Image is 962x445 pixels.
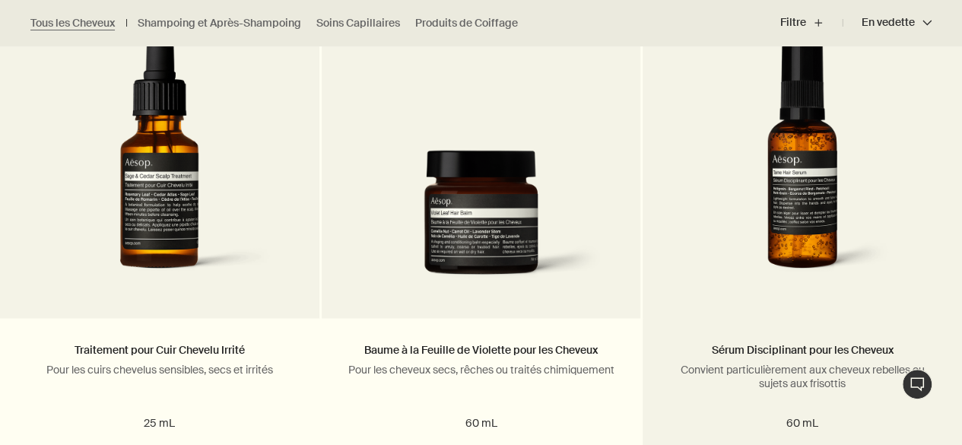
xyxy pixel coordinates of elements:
a: Produits de Coiffage [415,16,518,30]
a: Baume à la Feuille de Violette pour les Cheveux [364,343,598,357]
a: Soins Capillaires [316,16,400,30]
a: Violet Leaf Hair Balm in amber glass jar [322,14,641,319]
a: Tame Hair Serum in amber bottle with pump. [643,14,962,319]
button: En vedette [843,5,932,41]
img: Sage & Cedar Scalp Treatment pipette [23,29,297,296]
a: Tous les Cheveux [30,16,115,30]
img: Violet Leaf Hair Balm in amber glass jar [344,151,618,296]
a: Traitement pour Cuir Chevelu Irrité [75,343,245,357]
button: Filtre [780,5,843,41]
button: Chat en direct [902,369,932,399]
p: Convient particulièrement aux cheveux rebelles ou sujets aux frisottis [665,363,939,390]
p: Pour les cuirs chevelus sensibles, secs et irrités [23,363,297,377]
img: Tame Hair Serum in amber bottle with pump. [665,29,939,296]
a: Sérum Disciplinant pour les Cheveux [712,343,894,357]
a: Shampoing et Après-Shampoing [138,16,301,30]
p: Pour les cheveux secs, rêches ou traités chimiquement [344,363,618,377]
